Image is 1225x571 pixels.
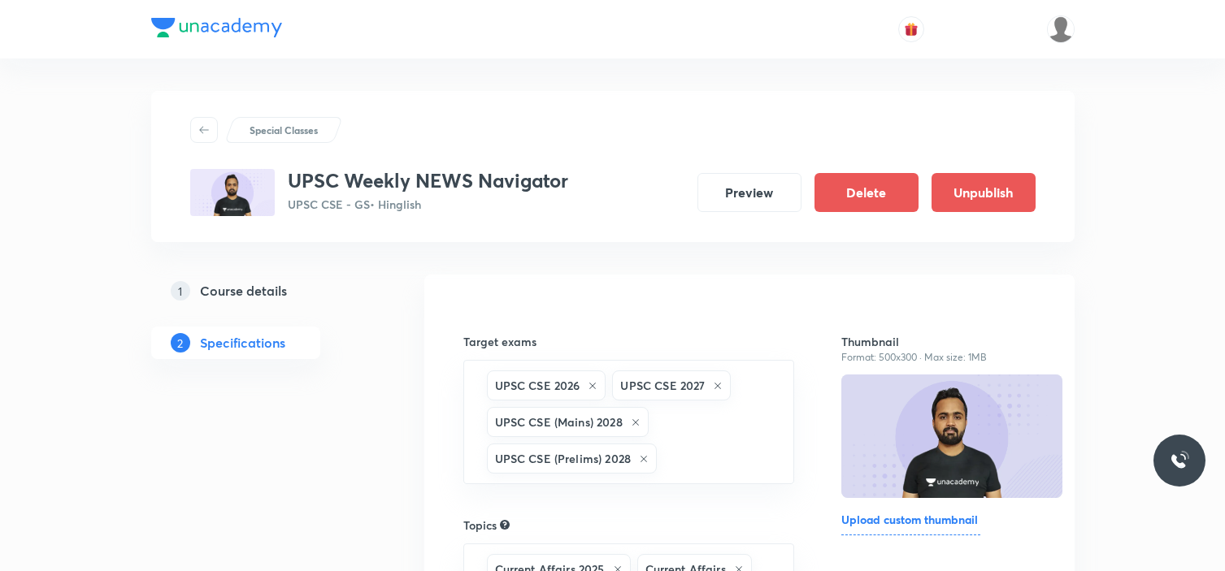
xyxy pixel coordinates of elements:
[1047,15,1075,43] img: Bhavna
[200,333,285,353] h5: Specifications
[288,169,568,192] h3: UPSC Weekly NEWS Navigator
[151,18,282,41] a: Company Logo
[500,517,510,532] div: Search for topics
[784,421,788,424] button: Open
[841,350,1035,365] p: Format: 500x300 · Max size: 1MB
[463,517,497,534] h6: Topics
[495,450,631,467] h6: UPSC CSE (Prelims) 2028
[463,333,795,350] h6: Target exams
[841,511,980,535] h6: Upload custom thumbnail
[932,173,1036,212] button: Unpublish
[200,281,287,301] h5: Course details
[288,196,568,213] p: UPSC CSE - GS • Hinglish
[904,22,919,37] img: avatar
[495,377,580,394] h6: UPSC CSE 2026
[898,16,924,42] button: avatar
[171,281,190,301] p: 1
[151,275,372,307] a: 1Course details
[840,373,1065,499] img: Thumbnail
[841,333,1035,350] h6: Thumbnail
[151,18,282,37] img: Company Logo
[171,333,190,353] p: 2
[495,413,623,430] h6: UPSC CSE (Mains) 2028
[814,173,919,212] button: Delete
[250,123,318,137] p: Special Classes
[620,377,705,394] h6: UPSC CSE 2027
[697,173,801,212] button: Preview
[190,169,275,216] img: 17B874CF-B014-43F0-9D86-2C82486CC86F_special_class.png
[1170,451,1189,470] img: ttu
